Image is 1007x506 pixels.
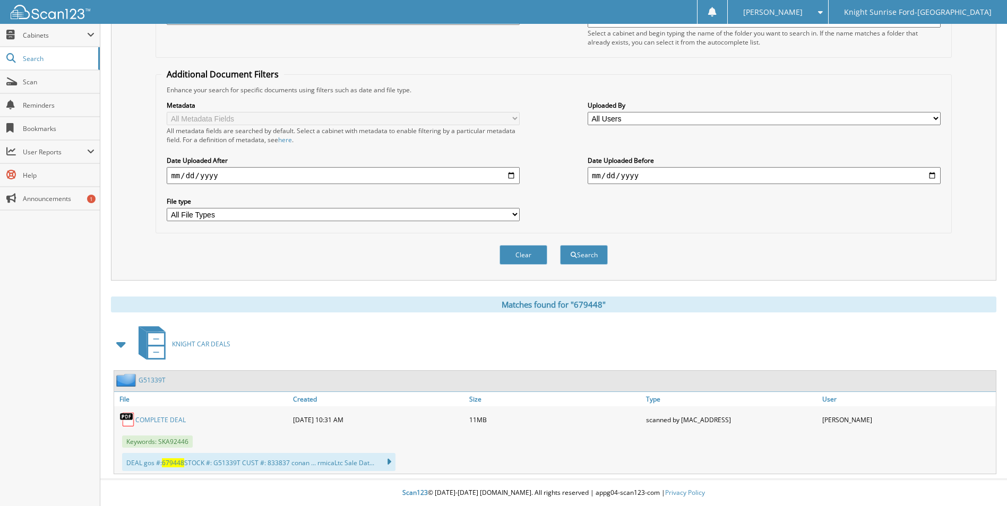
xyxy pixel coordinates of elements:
button: Search [560,245,608,265]
a: Created [290,392,467,406]
span: Cabinets [23,31,87,40]
span: Keywords: SKA92446 [122,435,193,448]
a: Size [467,392,643,406]
span: User Reports [23,147,87,156]
a: COMPLETE DEAL [135,415,186,424]
a: Privacy Policy [665,488,705,497]
a: File [114,392,290,406]
img: scan123-logo-white.svg [11,5,90,19]
input: start [167,167,520,184]
label: Date Uploaded After [167,156,520,165]
iframe: Chat Widget [954,455,1007,506]
label: Uploaded By [588,101,941,110]
span: Help [23,171,94,180]
img: PDF.png [119,412,135,428]
input: end [588,167,941,184]
span: Knight Sunrise Ford-[GEOGRAPHIC_DATA] [844,9,992,15]
img: folder2.png [116,373,139,387]
a: KNIGHT CAR DEALS [132,323,230,365]
div: scanned by [MAC_ADDRESS] [643,409,820,430]
div: © [DATE]-[DATE] [DOMAIN_NAME]. All rights reserved | appg04-scan123-com | [100,480,1007,506]
span: [PERSON_NAME] [743,9,803,15]
span: Announcements [23,194,94,203]
div: 11MB [467,409,643,430]
label: Date Uploaded Before [588,156,941,165]
div: [PERSON_NAME] [820,409,996,430]
label: File type [167,197,520,206]
span: Reminders [23,101,94,110]
label: Metadata [167,101,520,110]
a: here [278,135,292,144]
div: Matches found for "679448" [111,296,996,312]
span: Scan123 [402,488,428,497]
span: 679448 [162,458,184,467]
div: Select a cabinet and begin typing the name of the folder you want to search in. If the name match... [588,29,941,47]
a: Type [643,392,820,406]
span: Bookmarks [23,124,94,133]
span: Scan [23,77,94,86]
a: G51339T [139,376,166,385]
div: DEAL gos #: STOCK #: G51339T CUST #: 833837 conan ... rmicaLtc Sale Dat... [122,453,395,471]
span: Search [23,54,93,63]
div: Enhance your search for specific documents using filters such as date and file type. [161,85,945,94]
div: All metadata fields are searched by default. Select a cabinet with metadata to enable filtering b... [167,126,520,144]
div: [DATE] 10:31 AM [290,409,467,430]
button: Clear [500,245,547,265]
div: 1 [87,195,96,203]
a: User [820,392,996,406]
span: KNIGHT CAR DEALS [172,339,230,348]
legend: Additional Document Filters [161,68,284,80]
